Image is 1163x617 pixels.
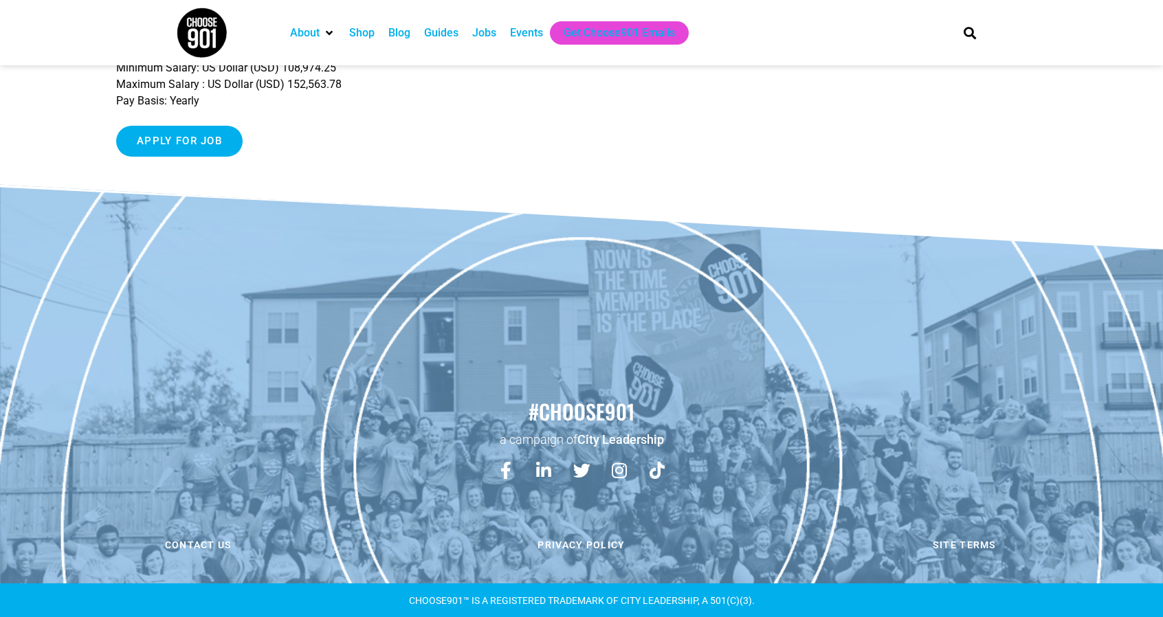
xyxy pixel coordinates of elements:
p: a campaign of [7,431,1156,448]
input: Apply for job [116,126,243,157]
a: Events [510,25,543,41]
a: City Leadership [577,432,664,447]
div: CHOOSE901™ is a registered TRADEMARK OF CITY LEADERSHIP, A 501(C)(3). [176,596,987,605]
a: Get Choose901 Emails [564,25,675,41]
span: Privacy Policy [538,540,625,550]
h2: #choose901 [7,397,1156,426]
a: Blog [388,25,410,41]
span: Site Terms [933,540,997,550]
div: About [283,21,342,45]
a: Jobs [472,25,496,41]
a: Guides [424,25,458,41]
a: Shop [349,25,375,41]
a: Site Terms [777,530,1153,559]
a: About [290,25,320,41]
nav: Main nav [283,21,940,45]
div: Search [959,21,982,44]
a: Privacy Policy [393,530,769,559]
a: Contact us [10,530,386,559]
span: Contact us [165,540,232,550]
